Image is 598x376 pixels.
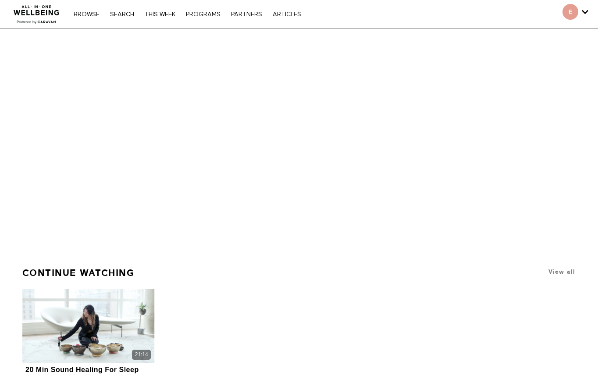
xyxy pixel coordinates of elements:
[182,11,225,18] a: PROGRAMS
[22,264,135,282] a: Continue Watching
[22,289,155,376] a: 20 Min Sound Healing For Sleep21:1420 Min Sound Healing For Sleep
[227,11,267,18] a: PARTNERS
[548,269,576,275] a: View all
[135,351,148,358] div: 21:14
[268,11,306,18] a: ARTICLES
[69,10,305,18] nav: Primary
[25,365,139,374] div: 20 Min Sound Healing For Sleep
[140,11,180,18] a: THIS WEEK
[69,11,104,18] a: Browse
[106,11,139,18] a: Search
